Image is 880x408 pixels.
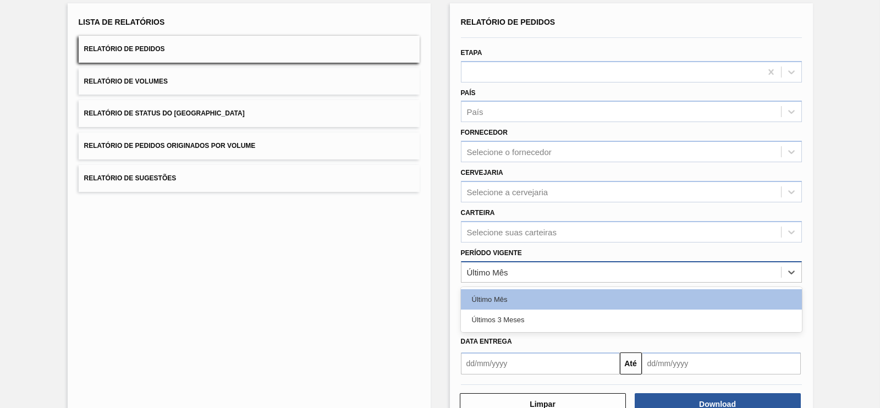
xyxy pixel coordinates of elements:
[461,129,508,136] label: Fornecedor
[79,165,420,192] button: Relatório de Sugestões
[642,352,801,374] input: dd/mm/yyyy
[461,249,522,257] label: Período Vigente
[79,100,420,127] button: Relatório de Status do [GEOGRAPHIC_DATA]
[461,352,620,374] input: dd/mm/yyyy
[461,310,802,330] div: Últimos 3 Meses
[467,107,483,117] div: País
[467,267,508,277] div: Último Mês
[79,36,420,63] button: Relatório de Pedidos
[84,142,256,150] span: Relatório de Pedidos Originados por Volume
[461,169,503,177] label: Cervejaria
[79,18,165,26] span: Lista de Relatórios
[467,147,552,157] div: Selecione o fornecedor
[467,227,557,236] div: Selecione suas carteiras
[84,109,245,117] span: Relatório de Status do [GEOGRAPHIC_DATA]
[461,338,512,345] span: Data entrega
[620,352,642,374] button: Até
[84,174,177,182] span: Relatório de Sugestões
[461,89,476,97] label: País
[461,49,482,57] label: Etapa
[84,78,168,85] span: Relatório de Volumes
[461,289,802,310] div: Último Mês
[461,18,555,26] span: Relatório de Pedidos
[467,187,548,196] div: Selecione a cervejaria
[84,45,165,53] span: Relatório de Pedidos
[79,133,420,159] button: Relatório de Pedidos Originados por Volume
[461,209,495,217] label: Carteira
[79,68,420,95] button: Relatório de Volumes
